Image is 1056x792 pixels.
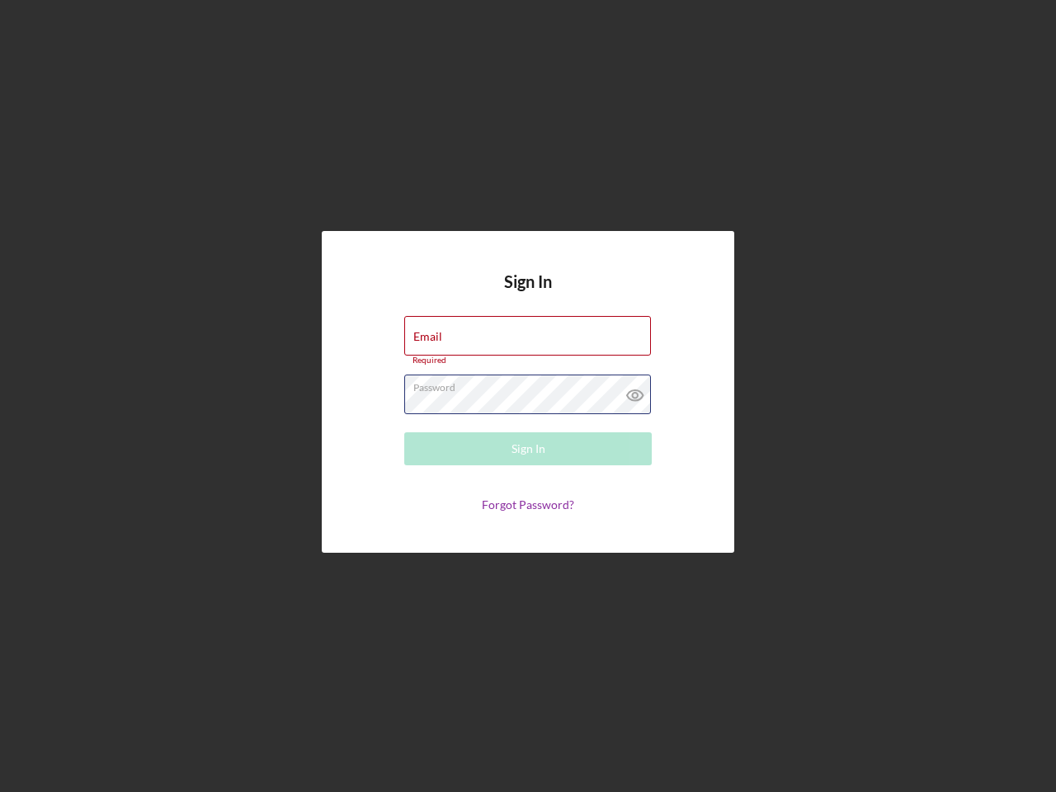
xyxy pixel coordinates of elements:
div: Sign In [511,432,545,465]
label: Email [413,330,442,343]
label: Password [413,375,651,394]
div: Required [404,356,652,365]
a: Forgot Password? [482,497,574,511]
button: Sign In [404,432,652,465]
h4: Sign In [504,272,552,316]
